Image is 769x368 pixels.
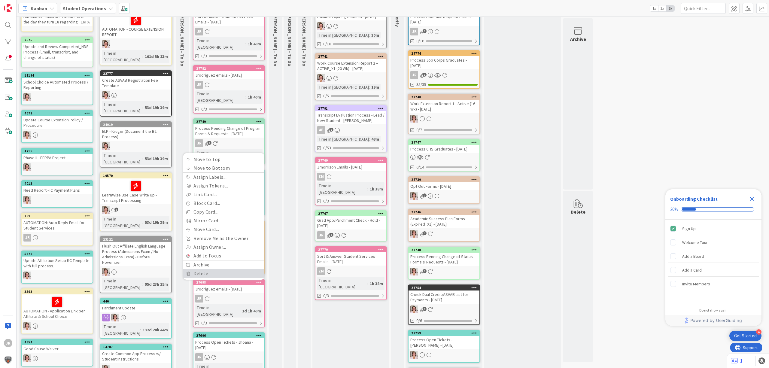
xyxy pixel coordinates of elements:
div: 53d 19h 39m [143,155,169,162]
a: 24019ELP - Kruger (Document the B2 Process)EWTime in [GEOGRAPHIC_DATA]:53d 19h 39m [100,121,172,168]
div: Time in [GEOGRAPHIC_DATA] [102,152,142,165]
a: 27739Opt Out Forms - [DATE]EW [408,176,480,204]
div: 27741Work Course Extension Report 2 – ACTIVE_X1 (20 Wk) - [DATE] [315,54,386,72]
div: 11194 [22,73,93,78]
div: Update and Review Completed_NDS Process (Email, transcript, and change of status) [22,43,93,61]
a: Remove Me as the Owner [183,234,264,243]
div: JR [409,71,479,79]
img: EW [23,131,31,139]
div: 2575 [24,38,93,42]
a: 446Parchment UpdateEWTime in [GEOGRAPHIC_DATA]:132d 20h 44m [100,298,172,339]
a: Move to Bottom [183,164,264,172]
div: 4013 [24,181,93,186]
span: 1 [423,231,427,235]
div: 27739 [411,178,479,182]
a: 27791Transcript Evaluation Process - Lead / New Student - [PERSON_NAME]APTime in [GEOGRAPHIC_DATA... [315,105,387,152]
img: EW [23,163,31,171]
div: 48m [370,136,381,142]
a: 799AUTOMATION: Auto Reply Email for Student ServicesJR [21,213,93,246]
div: 27749Process Pending Change of Program Forms & Requests - [DATE] [193,119,264,138]
div: EW [315,74,386,82]
div: 27739 [409,177,479,182]
a: 23122Flush Out Affiliate English Language Process (Admissions Exam / No Admissions Exam) - Before... [100,236,172,293]
div: 27791Transcript Evaluation Process - Lead / New Student - [PERSON_NAME] [315,106,386,124]
div: AUTOMATION - COURSE EXTENSION REPORT [100,13,171,38]
a: 4679Update Course Extension Policy / ProcedureEW [21,110,93,143]
div: 446 [103,299,171,303]
div: ELP - Kruger (Document the B2 Process) [100,127,171,141]
div: Invite Members is incomplete. [668,277,759,290]
div: Phase II - FERPA Project [22,154,93,162]
div: Time in [GEOGRAPHIC_DATA] [317,136,369,142]
a: 5478Update Affiliation Setup KC Template with full process.EW [21,251,93,284]
div: 5478 [24,252,93,256]
div: Work Course Extension Report 2 – ACTIVE_X1 (20 Wk) - [DATE] [315,59,386,72]
div: EW [409,115,479,123]
a: AUTOMATION - COURSE EXTENSION REPORTEWTime in [GEOGRAPHIC_DATA]:101d 5h 13m [100,7,172,65]
img: EW [102,206,110,214]
a: 19570LearnWise Use Case Write Up - Transcript ProcessingEWTime in [GEOGRAPHIC_DATA]:53d 19h 39m [100,172,172,231]
div: JR [195,81,203,89]
span: : [369,84,370,90]
img: EW [410,230,418,238]
div: Add a Board [682,253,704,260]
div: ZM [315,267,386,275]
div: 27739Opt Out Forms - [DATE] [409,177,479,190]
div: 4679Update Course Extension Policy / Procedure [22,111,93,129]
div: LearnWise Use Case Write Up - Transcript Processing [100,178,171,204]
div: Onboarding Checklist [670,195,718,202]
div: AUTOMATION - COURSE EXTENSION REPORT [100,7,171,38]
div: Time in [GEOGRAPHIC_DATA] [102,278,142,291]
div: JR [193,139,264,147]
div: 27782Jrodriguez emails - [DATE] [193,66,264,79]
div: 4679 [22,111,93,116]
span: 0/3 [201,106,207,112]
div: EW [100,91,171,99]
div: JR [410,71,418,79]
div: 446Parchment Update [100,299,171,312]
div: JR [317,231,325,239]
div: EW [100,206,171,214]
div: EW [22,272,93,279]
a: 27741Work Course Extension Report 2 – ACTIVE_X1 (20 Wk) - [DATE]EWTime in [GEOGRAPHIC_DATA]:19m0/5 [315,53,387,100]
div: 4013Need Report - IC Payment Plans [22,181,93,194]
div: Time in [GEOGRAPHIC_DATA] [195,149,245,162]
div: EW [100,142,171,150]
div: JR [315,231,386,239]
div: 11194 [24,73,93,78]
div: 27769 [315,158,386,163]
div: 1h 40m [246,41,263,47]
a: 27782Jrodriguez emails - [DATE]JRTime in [GEOGRAPHIC_DATA]:1h 40m0/3 [193,65,265,114]
div: 1h 38m [368,186,384,192]
span: Kanban [31,5,47,12]
img: Visit kanbanzone.com [4,4,12,12]
img: EW [102,91,110,99]
a: 27754Check Dual Credit/ASVAB List for Payments - [DATE]EW0/6 [408,284,480,325]
div: JR [193,81,264,89]
div: Grad App/Parchment Check - Hold - [DATE] [315,216,386,230]
span: 1 [423,29,427,33]
div: EW [100,268,171,276]
div: Welcome Tour is incomplete. [668,236,759,249]
div: 27740 [409,94,479,100]
div: 24019 [103,123,171,127]
div: 799 [24,214,93,218]
div: Time in [GEOGRAPHIC_DATA] [317,277,367,290]
div: Jrodriguez emails - [DATE] [193,71,264,79]
div: JR [410,28,418,35]
div: ZM [317,267,325,275]
div: EW [22,163,93,171]
div: Sign Up [682,225,696,232]
span: 0/3 [201,53,207,59]
div: Need Report - IC Payment Plans [22,186,93,194]
div: Update Course Extension Policy / Procedure [22,116,93,129]
div: JR [23,234,31,242]
a: 27746Academic Success Plan Forms (Expired_X1) - [DATE]EW [408,209,480,242]
div: Process Pending Change of Program Forms & Requests - [DATE] [193,124,264,138]
div: 27769Zmorrison Emails - [DATE] [315,158,386,171]
div: 799AUTOMATION: Auto Reply Email for Student Services [22,213,93,232]
div: Time in [GEOGRAPHIC_DATA] [102,50,142,63]
div: 27767 [318,211,386,216]
a: 27767Grad App/Parchment Check - Hold - [DATE]JR [315,210,387,242]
